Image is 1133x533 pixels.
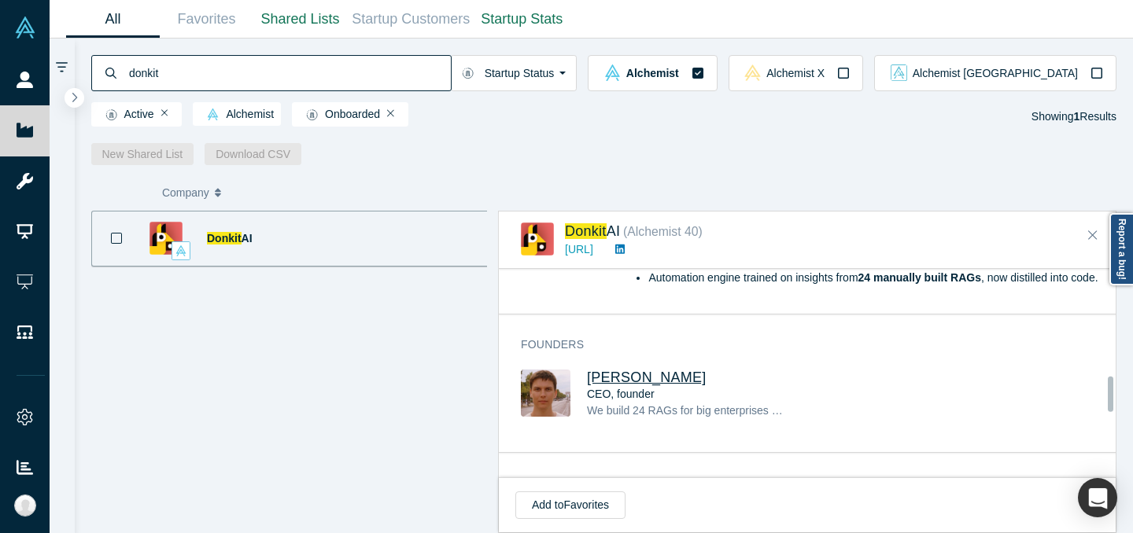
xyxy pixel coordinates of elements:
small: ( Alchemist 40 ) [623,225,703,238]
a: DonkitAI [207,232,253,244]
a: Favorites [160,1,253,38]
img: alchemist Vault Logo [604,64,621,81]
span: Showing Results [1032,110,1116,123]
span: AI [607,223,621,239]
button: New Shared List [91,143,194,165]
span: Company [162,176,209,209]
button: alchemist Vault LogoAlchemist [588,55,717,91]
a: All [66,1,160,38]
img: alchemist_aj Vault Logo [891,64,907,81]
img: Ally Hoang's Account [14,494,36,516]
a: Shared Lists [253,1,347,38]
span: Alchemist [626,68,679,79]
button: Bookmark [92,211,141,266]
button: Remove Filter [387,108,394,119]
span: Alchemist [GEOGRAPHIC_DATA] [913,68,1078,79]
span: Onboarded [299,108,380,121]
span: Alchemist [200,108,274,121]
span: CEO, founder [587,388,655,400]
button: Close [1081,223,1105,248]
img: alchemist Vault Logo [207,108,219,120]
button: Company [162,176,278,209]
img: Donkit AI's Logo [149,222,183,255]
span: Alchemist X [766,68,825,79]
span: Donkit [565,223,607,239]
a: [PERSON_NAME] [587,369,707,385]
button: alchemist_aj Vault LogoAlchemist [GEOGRAPHIC_DATA] [874,55,1116,91]
img: alchemist Vault Logo [175,245,186,256]
img: alchemistx Vault Logo [744,64,761,81]
img: Alchemist Vault Logo [14,17,36,39]
img: Mikhail Baklanov's Profile Image [521,369,570,417]
h3: Founders [521,336,1083,353]
button: Startup Status [451,55,578,91]
img: Donkit AI's Logo [521,222,554,255]
span: AI [242,232,253,244]
span: Active [98,108,154,121]
input: Search by company name, class, customer, one-liner or category [127,54,451,91]
strong: 1 [1074,110,1080,123]
a: Startup Stats [475,1,569,38]
strong: 24 manually built RAGs [858,271,981,284]
img: Startup status [462,67,474,79]
a: DonkitAI [565,223,620,239]
a: Startup Customers [347,1,475,38]
a: [URL] [565,243,593,255]
button: Add toFavorites [515,491,626,519]
button: Remove Filter [161,108,168,119]
img: Startup status [306,108,318,121]
img: Startup status [105,108,117,121]
button: alchemistx Vault LogoAlchemist X [729,55,863,91]
button: Download CSV [205,143,301,165]
li: Automation engine trained on insights from , now distilled into code. [648,270,1105,286]
a: Report a bug! [1109,213,1133,285]
h3: Coaches [521,475,1083,491]
span: Donkit [207,232,242,244]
